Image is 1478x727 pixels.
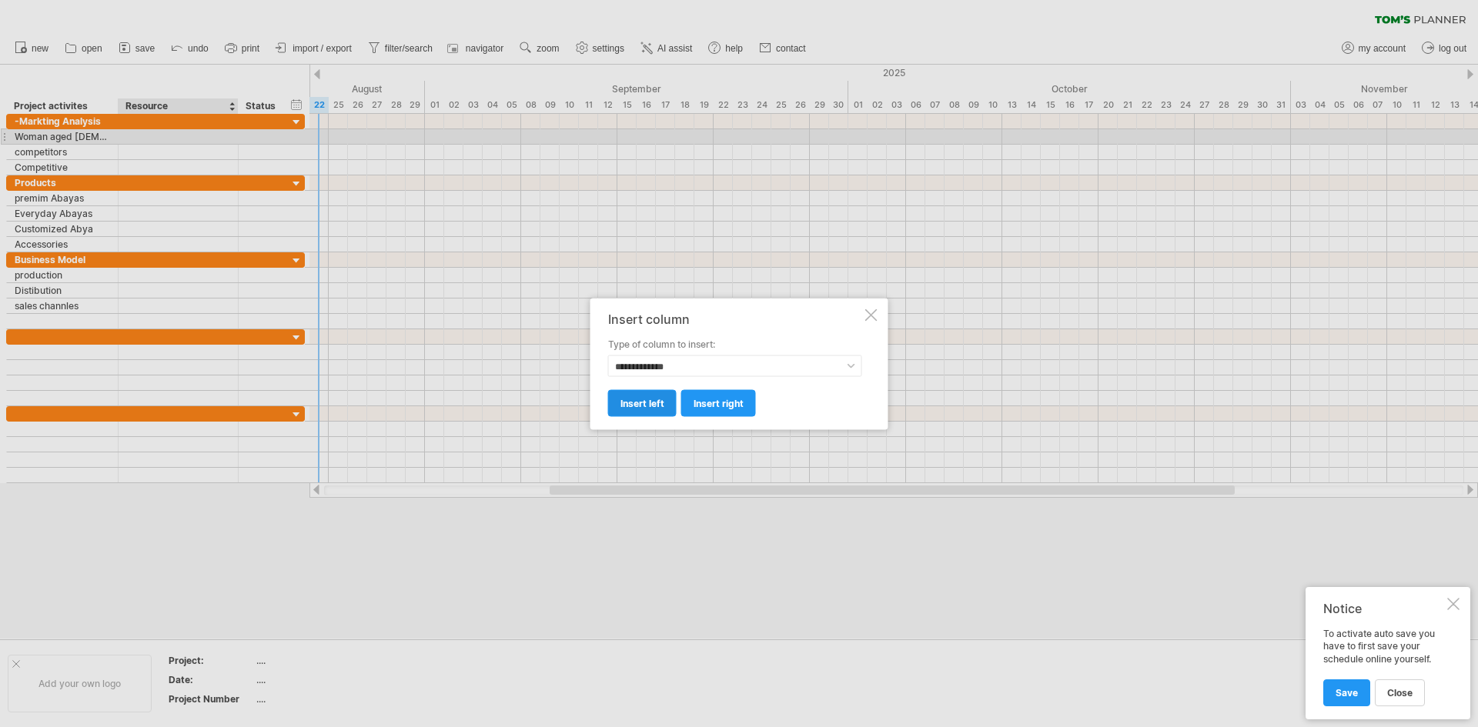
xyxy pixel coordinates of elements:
a: insert right [681,389,756,416]
label: Type of column to insert: [608,337,862,351]
span: close [1387,687,1413,699]
div: Insert column [608,312,862,325]
div: To activate auto save you have to first save your schedule online yourself. [1323,628,1444,705]
a: insert left [608,389,677,416]
div: Notice [1323,601,1444,616]
a: close [1375,679,1425,706]
span: insert left [620,397,664,409]
span: Save [1336,687,1358,699]
span: insert right [694,397,744,409]
a: Save [1323,679,1370,706]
